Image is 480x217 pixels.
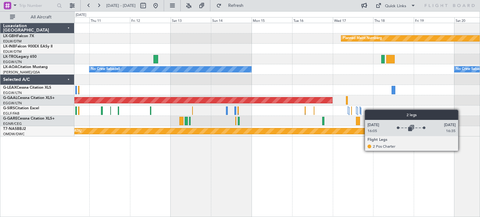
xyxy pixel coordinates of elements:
a: T7-NASBBJ2 [3,127,26,131]
div: Wed 17 [333,17,373,23]
span: T7-NAS [3,127,17,131]
a: [PERSON_NAME]/QSA [3,70,40,75]
div: Mon 15 [252,17,292,23]
a: LX-TROLegacy 650 [3,55,37,59]
div: No Crew Sabadell [91,65,120,74]
div: Thu 11 [89,17,130,23]
a: G-LEAXCessna Citation XLS [3,86,51,90]
div: Thu 18 [373,17,414,23]
a: LX-AOACitation Mustang [3,65,48,69]
span: All Aircraft [16,15,66,19]
div: Fri 12 [130,17,171,23]
div: Planned Maint Nurnberg [343,34,382,43]
button: Quick Links [372,1,419,11]
a: EGGW/LTN [3,60,22,64]
span: LX-TRO [3,55,17,59]
div: Sun 14 [211,17,252,23]
a: EGGW/LTN [3,101,22,106]
a: LX-INBFalcon 900EX EASy II [3,45,52,48]
a: G-GARECessna Citation XLS+ [3,117,55,121]
a: EDLW/DTM [3,49,22,54]
span: Refresh [223,3,249,8]
span: LX-AOA [3,65,17,69]
span: LX-INB [3,45,15,48]
a: OMDW/DWC [3,132,25,136]
div: [DATE] [76,12,86,18]
div: Sat 13 [171,17,211,23]
div: Tue 16 [292,17,333,23]
span: G-SIRS [3,106,15,110]
a: EGLF/FAB [3,111,19,116]
a: G-SIRSCitation Excel [3,106,39,110]
a: EDLW/DTM [3,39,22,44]
span: G-LEAX [3,86,17,90]
div: Fri 19 [414,17,454,23]
button: Refresh [213,1,251,11]
input: Trip Number [19,1,55,10]
a: EGNR/CEG [3,121,22,126]
span: LX-GBH [3,34,17,38]
span: [DATE] - [DATE] [106,3,136,8]
div: Quick Links [385,3,406,9]
span: G-GAAL [3,96,17,100]
a: G-GAALCessna Citation XLS+ [3,96,55,100]
span: G-GARE [3,117,17,121]
button: All Aircraft [7,12,68,22]
a: EGGW/LTN [3,91,22,95]
a: LX-GBHFalcon 7X [3,34,34,38]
